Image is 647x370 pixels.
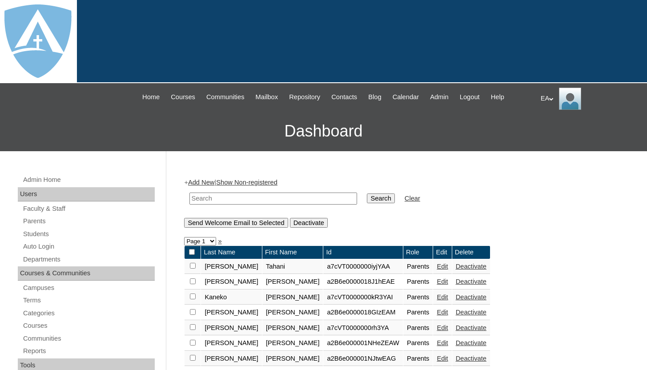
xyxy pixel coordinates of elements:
td: Parents [403,290,433,305]
a: Blog [364,92,386,102]
td: Id [323,246,402,259]
span: Repository [289,92,320,102]
a: Edit [437,355,448,362]
td: a2B6e0000018J1hEAE [323,274,402,290]
a: Logout [455,92,484,102]
td: Role [403,246,433,259]
a: Edit [437,294,448,301]
a: Deactivate [456,355,486,362]
td: [PERSON_NAME] [262,290,323,305]
a: Edit [437,263,448,270]
td: [PERSON_NAME] [262,336,323,351]
td: Delete [452,246,490,259]
span: Home [142,92,160,102]
td: Parents [403,321,433,336]
img: EA Administrator [559,88,581,110]
td: [PERSON_NAME] [262,274,323,290]
td: Parents [403,305,433,320]
input: Search [367,193,394,203]
td: Last Name [201,246,262,259]
a: Parents [22,216,155,227]
td: [PERSON_NAME] [201,351,262,366]
a: Deactivate [456,294,486,301]
div: + | [184,178,624,227]
td: Edit [433,246,451,259]
a: Edit [437,339,448,346]
a: » [218,237,221,245]
a: Departments [22,254,155,265]
a: Home [138,92,164,102]
span: Contacts [331,92,357,102]
td: [PERSON_NAME] [201,321,262,336]
td: Tahani [262,259,323,274]
h3: Dashboard [4,111,643,151]
a: Edit [437,309,448,316]
td: Parents [403,274,433,290]
a: Courses [22,320,155,331]
a: Contacts [327,92,362,102]
span: Admin [430,92,449,102]
td: Kaneko [201,290,262,305]
td: a7cVT0000000iyjYAA [323,259,402,274]
a: Communities [22,333,155,344]
a: Students [22,229,155,240]
td: [PERSON_NAME] [262,321,323,336]
a: Edit [437,278,448,285]
div: Courses & Communities [18,266,155,281]
input: Deactivate [290,218,328,228]
a: Terms [22,295,155,306]
td: a7cVT0000000kR3YAI [323,290,402,305]
td: Parents [403,351,433,366]
span: Communities [206,92,245,102]
td: Parents [403,336,433,351]
span: Help [491,92,504,102]
td: [PERSON_NAME] [201,274,262,290]
a: Deactivate [456,278,486,285]
td: [PERSON_NAME] [201,305,262,320]
td: Parents [403,259,433,274]
a: Reports [22,346,155,357]
a: Mailbox [251,92,283,102]
a: Help [486,92,509,102]
span: Mailbox [256,92,278,102]
a: Auto Login [22,241,155,252]
a: Deactivate [456,324,486,331]
a: Categories [22,308,155,319]
div: EA [541,88,638,110]
a: Calendar [388,92,423,102]
td: a2B6e000001NJtwEAG [323,351,402,366]
td: First Name [262,246,323,259]
a: Deactivate [456,339,486,346]
span: Logout [460,92,480,102]
a: Deactivate [456,263,486,270]
td: [PERSON_NAME] [201,336,262,351]
td: [PERSON_NAME] [262,351,323,366]
a: Courses [166,92,200,102]
span: Calendar [393,92,419,102]
div: Users [18,187,155,201]
input: Search [189,193,357,205]
a: Deactivate [456,309,486,316]
input: Send Welcome Email to Selected [184,218,288,228]
span: Courses [171,92,195,102]
a: Add New [188,179,214,186]
a: Campuses [22,282,155,294]
a: Repository [285,92,325,102]
a: Admin [426,92,453,102]
td: a2B6e0000018GIzEAM [323,305,402,320]
a: Communities [202,92,249,102]
a: Faculty & Staff [22,203,155,214]
a: Show Non-registered [216,179,277,186]
a: Clear [405,195,420,202]
td: [PERSON_NAME] [201,259,262,274]
img: logo-white.png [4,4,72,78]
td: [PERSON_NAME] [262,305,323,320]
td: a2B6e000001NHeZEAW [323,336,402,351]
a: Edit [437,324,448,331]
a: Admin Home [22,174,155,185]
td: a7cVT0000000rh3YA [323,321,402,336]
span: Blog [368,92,381,102]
